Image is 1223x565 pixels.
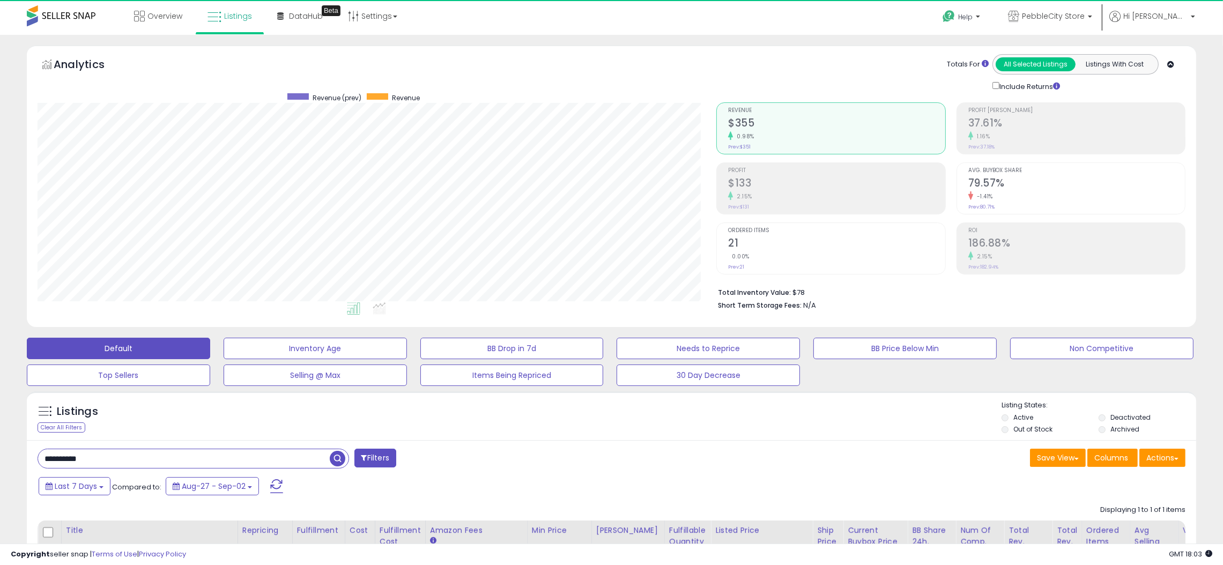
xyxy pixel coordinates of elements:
small: -1.41% [973,192,993,200]
h5: Analytics [54,57,125,75]
span: Aug-27 - Sep-02 [182,481,246,492]
div: Total Rev. [1009,525,1048,547]
label: Archived [1110,425,1139,434]
div: BB Share 24h. [912,525,951,547]
span: Last 7 Days [55,481,97,492]
button: Last 7 Days [39,477,110,495]
label: Out of Stock [1013,425,1052,434]
div: Total Rev. Diff. [1057,525,1077,559]
div: Cost [350,525,370,536]
button: BB Drop in 7d [420,338,604,359]
div: Fulfillable Quantity [669,525,706,547]
div: seller snap | | [11,549,186,560]
div: Velocity [1183,525,1222,536]
a: Help [934,2,991,35]
span: Listings [224,11,252,21]
p: Listing States: [1002,400,1196,411]
span: Overview [147,11,182,21]
span: PebbleCity Store [1022,11,1085,21]
div: Current Buybox Price [848,525,903,547]
h2: 186.88% [968,237,1185,251]
strong: Copyright [11,549,50,559]
b: Total Inventory Value: [718,288,791,297]
span: ROI [968,228,1185,234]
small: Prev: 37.18% [968,144,995,150]
a: Privacy Policy [139,549,186,559]
button: All Selected Listings [996,57,1076,71]
i: Get Help [942,10,955,23]
div: Clear All Filters [38,422,85,433]
li: $78 [718,285,1177,298]
span: Revenue [392,93,420,102]
small: Prev: 21 [728,264,744,270]
span: Avg. Buybox Share [968,168,1185,174]
span: Columns [1094,452,1128,463]
small: 0.98% [733,132,754,140]
div: Fulfillment Cost [380,525,421,547]
div: Displaying 1 to 1 of 1 items [1100,505,1185,515]
div: Amazon Fees [430,525,523,536]
small: 0.00% [728,252,750,261]
div: Listed Price [715,525,808,536]
h2: 37.61% [968,117,1185,131]
button: Non Competitive [1010,338,1194,359]
div: Avg Selling Price [1135,525,1174,559]
label: Active [1013,413,1033,422]
button: Items Being Repriced [420,365,604,386]
div: Totals For [947,60,989,70]
small: Prev: $131 [728,204,749,210]
button: Actions [1139,449,1185,467]
span: Ordered Items [728,228,945,234]
h2: $133 [728,177,945,191]
button: BB Price Below Min [813,338,997,359]
button: Top Sellers [27,365,210,386]
b: Short Term Storage Fees: [718,301,802,310]
small: Amazon Fees. [430,536,436,546]
span: Revenue (prev) [313,93,361,102]
button: Needs to Reprice [617,338,800,359]
button: Filters [354,449,396,467]
button: Columns [1087,449,1138,467]
h2: 21 [728,237,945,251]
span: Profit [728,168,945,174]
span: DataHub [289,11,323,21]
div: Tooltip anchor [322,5,340,16]
div: Include Returns [984,80,1073,92]
button: Listings With Cost [1075,57,1155,71]
button: Aug-27 - Sep-02 [166,477,259,495]
span: Compared to: [112,482,161,492]
button: 30 Day Decrease [617,365,800,386]
div: Ship Price [817,525,839,547]
div: [PERSON_NAME] [596,525,660,536]
div: Min Price [532,525,587,536]
label: Deactivated [1110,413,1151,422]
div: Ordered Items [1086,525,1125,547]
div: Repricing [242,525,288,536]
a: Terms of Use [92,549,137,559]
small: 1.16% [973,132,990,140]
div: Fulfillment [297,525,340,536]
span: Help [958,12,973,21]
button: Default [27,338,210,359]
span: Hi [PERSON_NAME] [1123,11,1188,21]
small: 2.15% [733,192,752,200]
small: 2.15% [973,252,992,261]
span: Revenue [728,108,945,114]
small: Prev: 182.94% [968,264,998,270]
button: Selling @ Max [224,365,407,386]
a: Hi [PERSON_NAME] [1109,11,1195,35]
h2: $355 [728,117,945,131]
button: Save View [1030,449,1086,467]
button: Inventory Age [224,338,407,359]
small: Prev: $351 [728,144,751,150]
div: Num of Comp. [960,525,999,547]
h5: Listings [57,404,98,419]
span: N/A [803,300,816,310]
div: Title [66,525,233,536]
h2: 79.57% [968,177,1185,191]
small: Prev: 80.71% [968,204,995,210]
span: Profit [PERSON_NAME] [968,108,1185,114]
span: 2025-09-10 18:03 GMT [1169,549,1212,559]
